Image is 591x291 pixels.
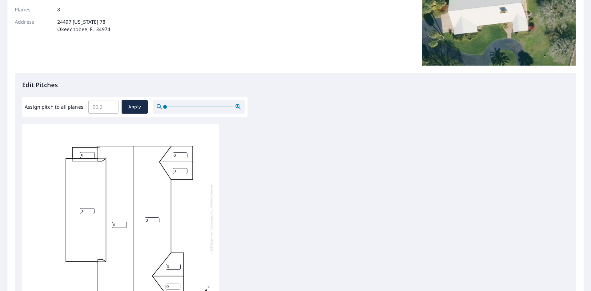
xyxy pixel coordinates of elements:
[15,6,52,13] p: Planes
[15,18,52,33] p: Address
[22,80,569,90] p: Edit Pitches
[127,103,143,111] span: Apply
[57,6,60,13] p: 8
[25,103,83,111] label: Assign pitch to all planes
[88,98,119,115] input: 00.0
[57,18,110,33] p: 24497 [US_STATE] 78 Okeechobee, FL 34974
[122,100,148,114] button: Apply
